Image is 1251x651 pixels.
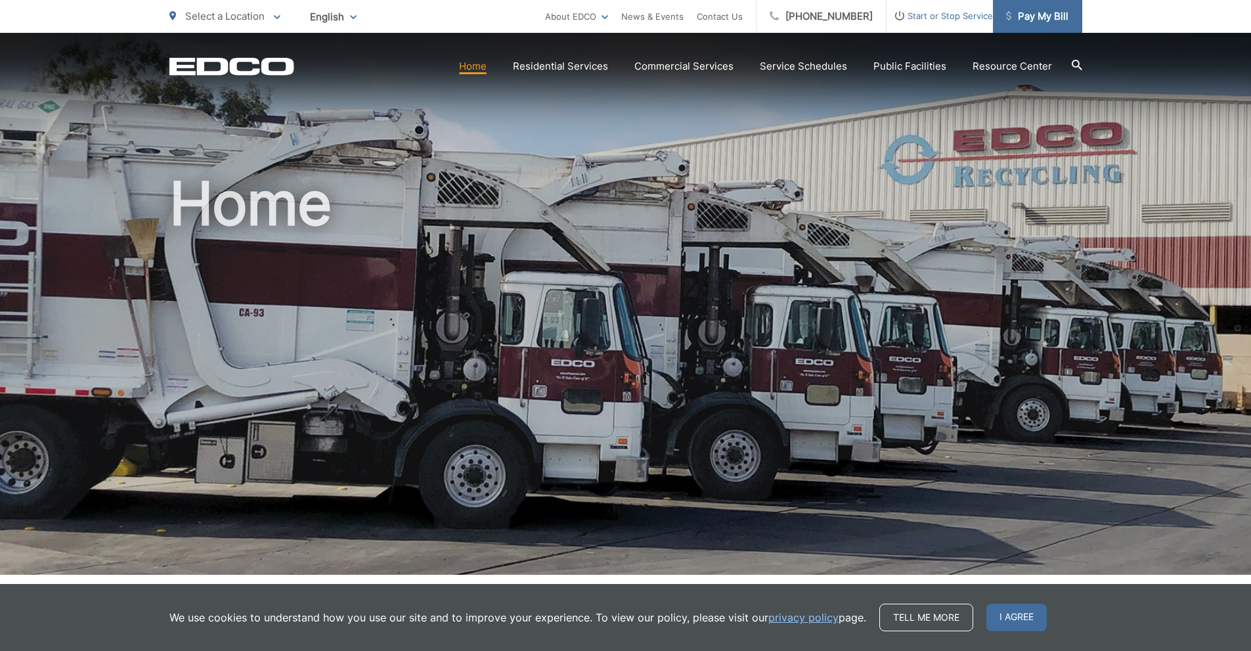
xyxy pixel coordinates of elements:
[760,58,847,74] a: Service Schedules
[513,58,608,74] a: Residential Services
[1006,9,1068,24] span: Pay My Bill
[185,10,265,22] span: Select a Location
[459,58,487,74] a: Home
[697,9,743,24] a: Contact Us
[300,5,366,28] span: English
[621,9,684,24] a: News & Events
[973,58,1052,74] a: Resource Center
[634,58,734,74] a: Commercial Services
[169,610,866,625] p: We use cookies to understand how you use our site and to improve your experience. To view our pol...
[986,604,1047,631] span: I agree
[545,9,608,24] a: About EDCO
[873,58,946,74] a: Public Facilities
[768,610,839,625] a: privacy policy
[879,604,973,631] a: Tell me more
[169,171,1082,587] h1: Home
[169,57,294,76] a: EDCD logo. Return to the homepage.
